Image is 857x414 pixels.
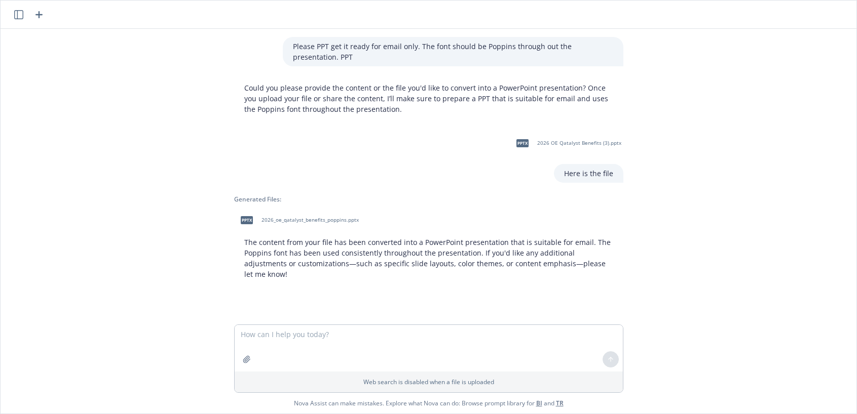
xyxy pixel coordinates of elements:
[564,168,613,179] p: Here is the file
[244,237,613,279] p: The content from your file has been converted into a PowerPoint presentation that is suitable for...
[510,131,623,156] div: pptx2026 OE Qatalyst Benefits (3).pptx
[241,378,617,386] p: Web search is disabled when a file is uploaded
[234,195,623,203] div: Generated Files:
[556,399,564,407] a: TR
[293,41,613,62] p: Please PPT get it ready for email only. The font should be Poppins through out the presentation. PPT
[537,140,621,146] span: 2026 OE Qatalyst Benefits (3).pptx
[241,216,253,224] span: pptx
[244,82,613,114] p: Could you please provide the content or the file you'd like to convert into a PowerPoint presenta...
[5,393,852,413] span: Nova Assist can make mistakes. Explore what Nova can do: Browse prompt library for and
[234,208,361,233] div: pptx2026_oe_qatalyst_benefits_poppins.pptx
[516,139,529,147] span: pptx
[536,399,542,407] a: BI
[262,217,359,223] span: 2026_oe_qatalyst_benefits_poppins.pptx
